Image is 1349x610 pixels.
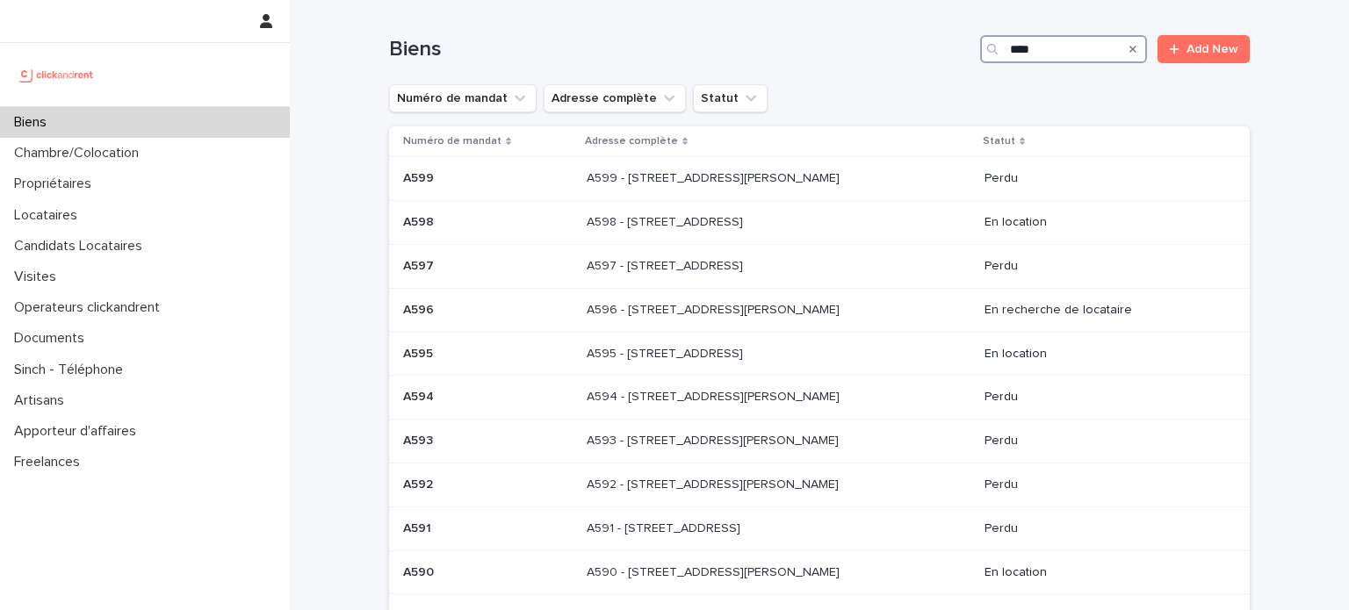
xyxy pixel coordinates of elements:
p: Biens [7,114,61,131]
p: En location [985,215,1222,230]
p: Propriétaires [7,176,105,192]
p: A597 - [STREET_ADDRESS] [587,255,747,274]
p: En location [985,565,1222,580]
tr: A595A595 A595 - [STREET_ADDRESS]A595 - [STREET_ADDRESS] En location [389,332,1250,376]
p: En recherche de locataire [985,303,1222,318]
p: A597 [403,255,437,274]
p: Perdu [985,477,1222,492]
p: Apporteur d'affaires [7,423,150,440]
p: Documents [7,330,98,347]
p: Candidats Locataires [7,238,156,255]
p: Artisans [7,392,78,409]
p: A591 - [STREET_ADDRESS] [587,518,744,536]
p: Chambre/Colocation [7,145,153,161]
p: Numéro de mandat [403,132,501,151]
p: A595 [403,343,436,362]
p: A596 [403,299,437,318]
tr: A594A594 A594 - [STREET_ADDRESS][PERSON_NAME]A594 - [STREET_ADDRESS][PERSON_NAME] Perdu [389,376,1250,420]
p: A590 [403,562,437,580]
button: Statut [693,84,768,112]
p: A598 [403,212,437,230]
tr: A590A590 A590 - [STREET_ADDRESS][PERSON_NAME]A590 - [STREET_ADDRESS][PERSON_NAME] En location [389,550,1250,594]
p: Sinch - Téléphone [7,362,137,378]
p: A594 - [STREET_ADDRESS][PERSON_NAME] [587,386,843,405]
p: Adresse complète [585,132,678,151]
p: Operateurs clickandrent [7,299,174,316]
tr: A596A596 A596 - [STREET_ADDRESS][PERSON_NAME]A596 - [STREET_ADDRESS][PERSON_NAME] En recherche de... [389,288,1250,332]
button: Adresse complète [544,84,686,112]
p: Visites [7,269,70,285]
tr: A598A598 A598 - [STREET_ADDRESS]A598 - [STREET_ADDRESS] En location [389,201,1250,245]
tr: A592A592 A592 - [STREET_ADDRESS][PERSON_NAME]A592 - [STREET_ADDRESS][PERSON_NAME] Perdu [389,463,1250,506]
p: Locataires [7,207,91,224]
tr: A591A591 A591 - [STREET_ADDRESS]A591 - [STREET_ADDRESS] Perdu [389,506,1250,550]
p: Freelances [7,454,94,470]
p: A599 [403,168,437,186]
input: Search [980,35,1147,63]
tr: A599A599 A599 - [STREET_ADDRESS][PERSON_NAME]A599 - [STREET_ADDRESS][PERSON_NAME] Perdu [389,157,1250,201]
p: Perdu [985,259,1222,274]
p: Perdu [985,171,1222,186]
p: A599 - [STREET_ADDRESS][PERSON_NAME] [587,168,843,186]
p: A590 - [STREET_ADDRESS][PERSON_NAME] [587,562,843,580]
tr: A597A597 A597 - [STREET_ADDRESS]A597 - [STREET_ADDRESS] Perdu [389,244,1250,288]
p: Statut [983,132,1015,151]
tr: A593A593 A593 - [STREET_ADDRESS][PERSON_NAME]A593 - [STREET_ADDRESS][PERSON_NAME] Perdu [389,420,1250,463]
p: A591 [403,518,435,536]
h1: Biens [389,37,973,62]
p: A592 - [STREET_ADDRESS][PERSON_NAME] [587,474,842,492]
span: Add New [1187,43,1238,55]
p: En location [985,347,1222,362]
p: A592 [403,474,436,492]
p: A593 - [STREET_ADDRESS][PERSON_NAME] [587,430,842,449]
p: Perdu [985,434,1222,449]
p: A595 - [STREET_ADDRESS] [587,343,747,362]
p: A593 [403,430,436,449]
p: A594 [403,386,437,405]
a: Add New [1158,35,1250,63]
p: Perdu [985,390,1222,405]
p: A598 - [STREET_ADDRESS] [587,212,747,230]
p: A596 - [STREET_ADDRESS][PERSON_NAME] [587,299,843,318]
p: Perdu [985,521,1222,536]
button: Numéro de mandat [389,84,537,112]
img: UCB0brd3T0yccxBKYDjQ [14,57,99,92]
